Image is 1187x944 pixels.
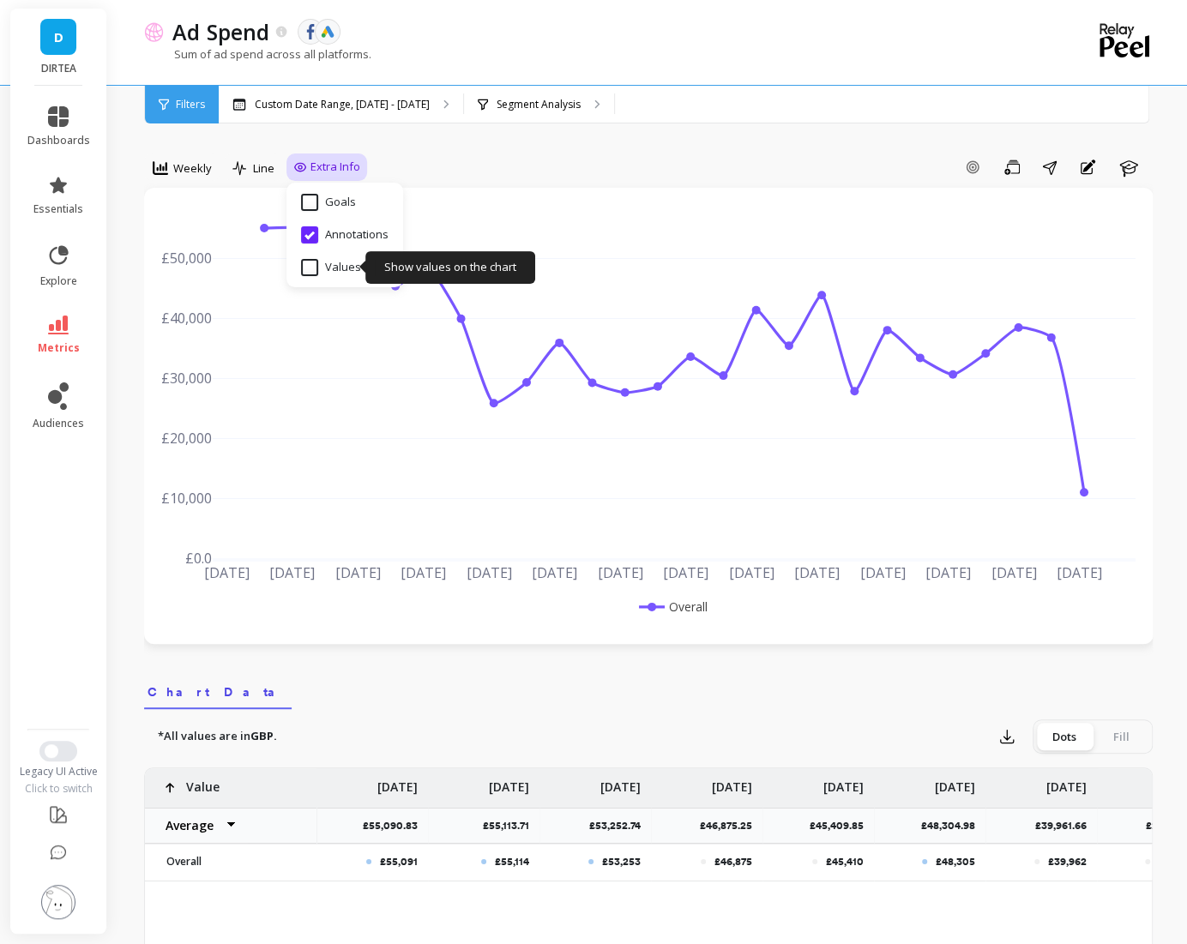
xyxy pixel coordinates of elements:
[1046,768,1087,796] p: [DATE]
[363,819,428,833] p: £55,090.83
[589,819,651,833] p: £53,252.74
[10,765,107,779] div: Legacy UI Active
[826,855,864,869] p: £45,410
[173,160,212,177] span: Weekly
[186,768,220,796] p: Value
[483,819,539,833] p: £55,113.71
[27,62,90,75] p: DIRTEA
[253,160,274,177] span: Line
[158,728,277,745] p: *All values are in
[600,768,641,796] p: [DATE]
[250,728,277,743] strong: GBP.
[602,855,641,869] p: £53,253
[935,768,975,796] p: [DATE]
[310,159,360,176] span: Extra Info
[303,24,318,39] img: api.fb.svg
[255,98,430,111] p: Custom Date Range, [DATE] - [DATE]
[144,21,164,41] img: header icon
[823,768,864,796] p: [DATE]
[380,855,418,869] p: £55,091
[377,768,418,796] p: [DATE]
[41,885,75,919] img: profile picture
[148,683,288,700] span: Chart Data
[700,819,762,833] p: £46,875.25
[144,46,371,62] p: Sum of ad spend across all platforms.
[714,855,752,869] p: £46,875
[489,768,529,796] p: [DATE]
[810,819,874,833] p: £45,409.85
[144,670,1153,709] nav: Tabs
[176,98,205,111] span: Filters
[936,855,975,869] p: £48,305
[40,274,77,288] span: explore
[320,24,335,39] img: api.google.svg
[921,819,985,833] p: £48,304.98
[33,202,83,216] span: essentials
[1093,723,1149,750] div: Fill
[27,134,90,147] span: dashboards
[38,341,80,355] span: metrics
[33,417,84,430] span: audiences
[172,17,268,46] p: Ad Spend
[10,782,107,796] div: Click to switch
[156,855,306,869] p: Overall
[1048,855,1087,869] p: £39,962
[1036,723,1093,750] div: Dots
[495,855,529,869] p: £55,114
[712,768,752,796] p: [DATE]
[39,741,77,761] button: Switch to New UI
[54,27,63,47] span: D
[1035,819,1097,833] p: £39,961.66
[497,98,581,111] p: Segment Analysis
